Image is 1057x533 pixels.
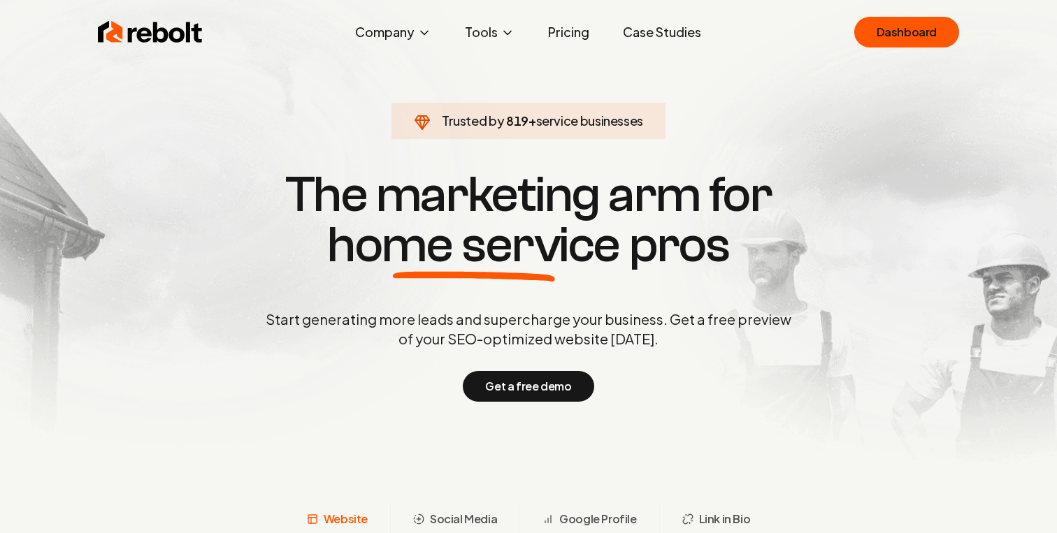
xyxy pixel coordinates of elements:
button: Company [344,18,443,46]
img: Rebolt Logo [98,18,203,46]
button: Tools [454,18,526,46]
span: Social Media [430,511,497,527]
p: Start generating more leads and supercharge your business. Get a free preview of your SEO-optimiz... [263,309,794,349]
a: Case Studies [612,18,712,46]
button: Get a free demo [463,371,594,402]
span: Link in Bio [699,511,751,527]
span: service businesses [536,112,644,129]
span: Website [324,511,368,527]
span: + [528,112,536,129]
a: Dashboard [854,17,959,48]
span: Google Profile [559,511,636,527]
span: 819 [506,111,528,131]
a: Pricing [537,18,601,46]
span: home service [327,220,620,270]
h1: The marketing arm for pros [193,170,864,270]
span: Trusted by [442,112,504,129]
